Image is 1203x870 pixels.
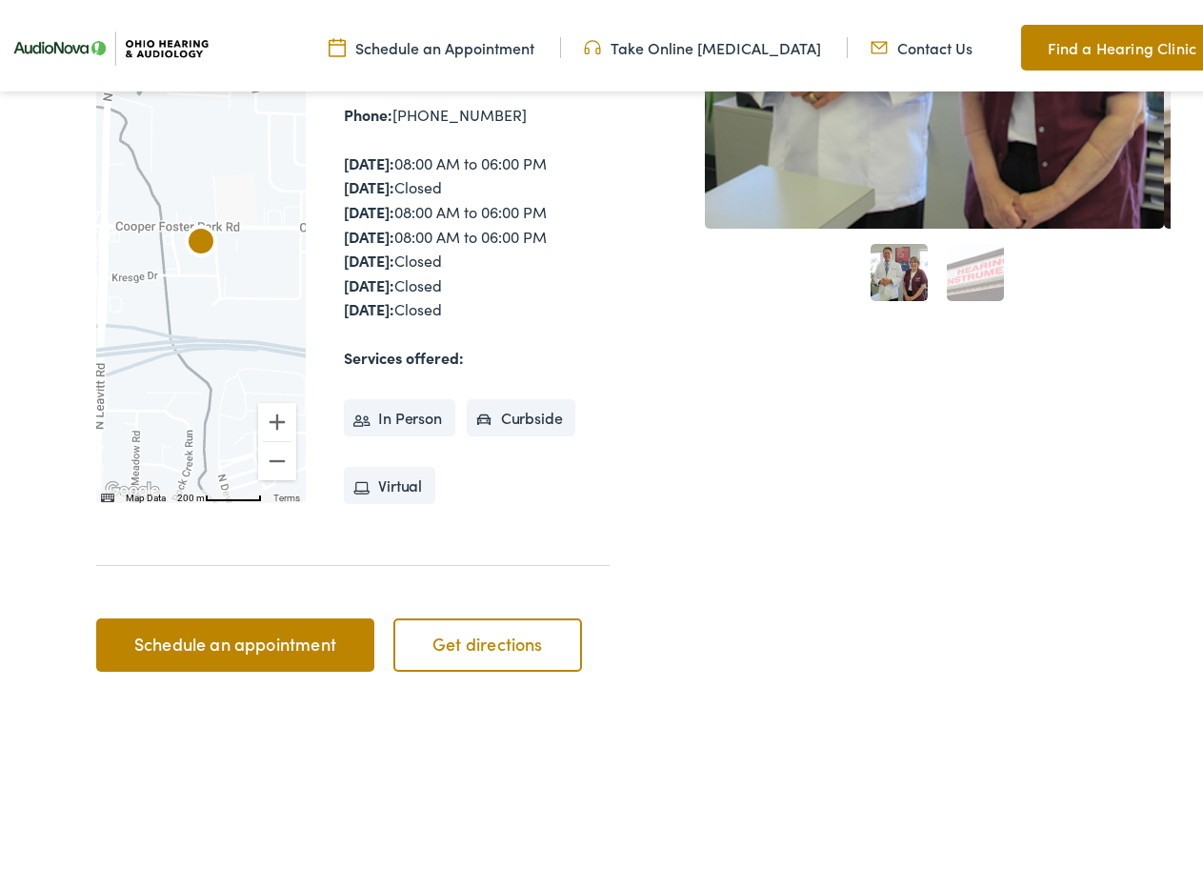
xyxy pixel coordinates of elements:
[344,293,394,314] strong: [DATE]:
[393,613,583,666] a: Get directions
[871,238,928,295] a: 1
[344,147,394,168] strong: [DATE]:
[101,486,114,499] button: Keyboard shortcuts
[344,195,394,216] strong: [DATE]:
[273,487,300,497] a: Terms
[344,98,392,119] strong: Phone:
[177,487,205,497] span: 200 m
[344,97,610,122] div: [PHONE_NUMBER]
[258,397,296,435] button: Zoom in
[171,484,268,497] button: Map Scale: 200 m per 56 pixels
[178,215,224,261] div: Ohio Hearing &#038; Audiology &#8211; Amherst
[871,31,888,52] img: Mail icon representing email contact with Ohio Hearing in Cincinnati, OH
[871,31,972,52] a: Contact Us
[344,394,455,432] li: In Person
[344,461,435,499] li: Virtual
[584,31,821,52] a: Take Online [MEDICAL_DATA]
[329,31,534,52] a: Schedule an Appointment
[584,31,601,52] img: Headphones icone to schedule online hearing test in Cincinnati, OH
[467,394,576,432] li: Curbside
[329,31,346,52] img: Calendar Icon to schedule a hearing appointment in Cincinnati, OH
[344,341,464,362] strong: Services offered:
[947,238,1004,295] a: 2
[101,473,164,497] img: Google
[344,146,610,316] div: 08:00 AM to 06:00 PM Closed 08:00 AM to 06:00 PM 08:00 AM to 06:00 PM Closed Closed Closed
[258,436,296,475] button: Zoom out
[344,171,394,192] strong: [DATE]:
[344,220,394,241] strong: [DATE]:
[101,473,164,497] a: Open this area in Google Maps (opens a new window)
[344,269,394,290] strong: [DATE]:
[1021,30,1038,53] img: Map pin icon to find Ohio Hearing & Audiology in Cincinnati, OH
[96,613,373,666] a: Schedule an appointment
[126,486,166,499] button: Map Data
[344,244,394,265] strong: [DATE]:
